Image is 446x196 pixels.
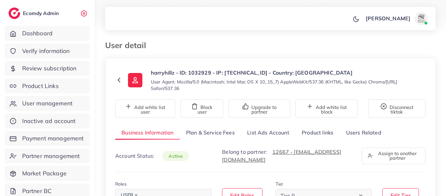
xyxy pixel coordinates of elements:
[5,96,90,111] a: User management
[8,8,60,19] a: logoEcomdy Admin
[115,126,180,140] a: Business Information
[22,47,70,55] span: Verify information
[340,126,387,140] a: Users Related
[415,12,428,25] img: avatar
[5,149,90,164] a: Partner management
[22,187,52,195] span: Partner BC
[5,114,90,129] a: Inactive ad account
[181,99,223,118] button: Block user
[5,44,90,59] a: Verify information
[115,99,175,118] button: Add white list user
[362,148,425,164] button: Assign to another partner
[22,99,72,108] span: User management
[222,149,341,163] a: 12667 - [EMAIL_ADDRESS][DOMAIN_NAME]
[180,126,241,140] a: Plan & Service Fees
[105,41,151,50] h3: User detail
[362,12,430,25] a: [PERSON_NAME]avatar
[368,99,425,118] button: Disconnect tiktok
[115,152,189,160] p: Account Status:
[222,148,354,164] p: Belong to partner:
[22,64,77,73] span: Review subscription
[5,131,90,146] a: Payment management
[151,79,425,92] small: User Agent: Mozilla/5.0 (Macintosh; Intel Mac OS X 10_15_7) AppleWebKit/537.36 (KHTML, like Gecko...
[8,8,20,19] img: logo
[115,181,127,187] label: Roles
[5,26,90,41] a: Dashboard
[276,181,283,187] label: Tier
[22,82,59,90] span: Product Links
[22,152,80,160] span: Partner management
[22,117,76,125] span: Inactive ad account
[366,14,410,22] p: [PERSON_NAME]
[229,99,290,118] button: Upgrade to partner
[22,29,53,38] span: Dashboard
[22,134,84,143] span: Payment management
[241,126,295,140] a: List Ads Account
[151,69,425,77] p: harryhillz - ID: 1032929 - IP: [TECHNICAL_ID] - Country: [GEOGRAPHIC_DATA]
[22,169,67,178] span: Market Package
[5,61,90,76] a: Review subscription
[5,166,90,181] a: Market Package
[23,10,60,16] h2: Ecomdy Admin
[5,79,90,94] a: Product Links
[295,99,358,118] button: Add white list block
[295,126,340,140] a: Product links
[162,151,189,161] span: active
[128,73,142,87] img: ic-user-info.36bf1079.svg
